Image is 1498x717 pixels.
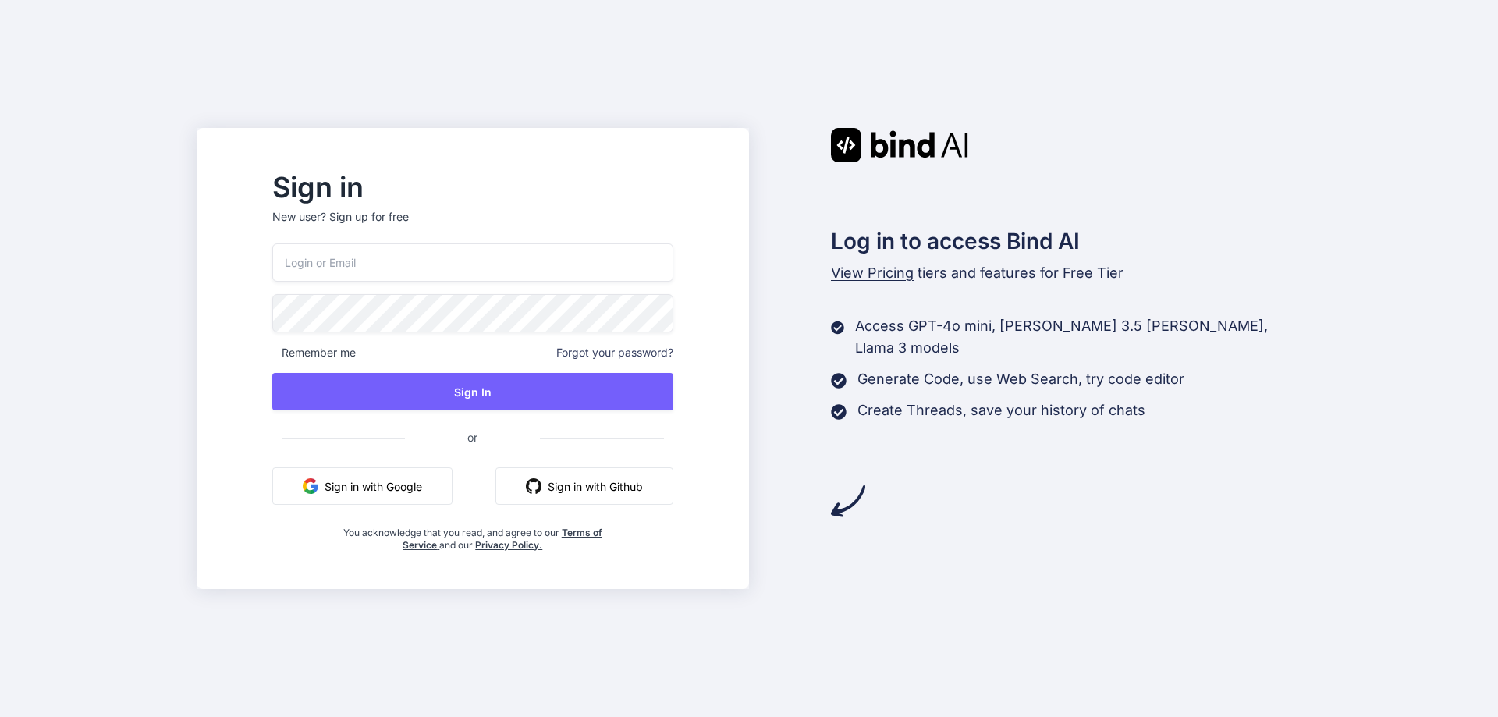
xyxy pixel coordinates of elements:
div: Sign up for free [329,209,409,225]
img: google [303,478,318,494]
a: Terms of Service [403,527,602,551]
p: Create Threads, save your history of chats [857,399,1145,421]
img: Bind AI logo [831,128,968,162]
a: Privacy Policy. [475,539,542,551]
button: Sign In [272,373,673,410]
p: tiers and features for Free Tier [831,262,1302,284]
img: arrow [831,484,865,518]
span: View Pricing [831,264,914,281]
div: You acknowledge that you read, and agree to our and our [339,517,606,552]
h2: Sign in [272,175,673,200]
button: Sign in with Google [272,467,453,505]
button: Sign in with Github [495,467,673,505]
input: Login or Email [272,243,673,282]
span: Remember me [272,345,356,360]
p: New user? [272,209,673,243]
span: or [405,418,540,456]
h2: Log in to access Bind AI [831,225,1302,257]
p: Access GPT-4o mini, [PERSON_NAME] 3.5 [PERSON_NAME], Llama 3 models [855,315,1301,359]
p: Generate Code, use Web Search, try code editor [857,368,1184,390]
img: github [526,478,541,494]
span: Forgot your password? [556,345,673,360]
